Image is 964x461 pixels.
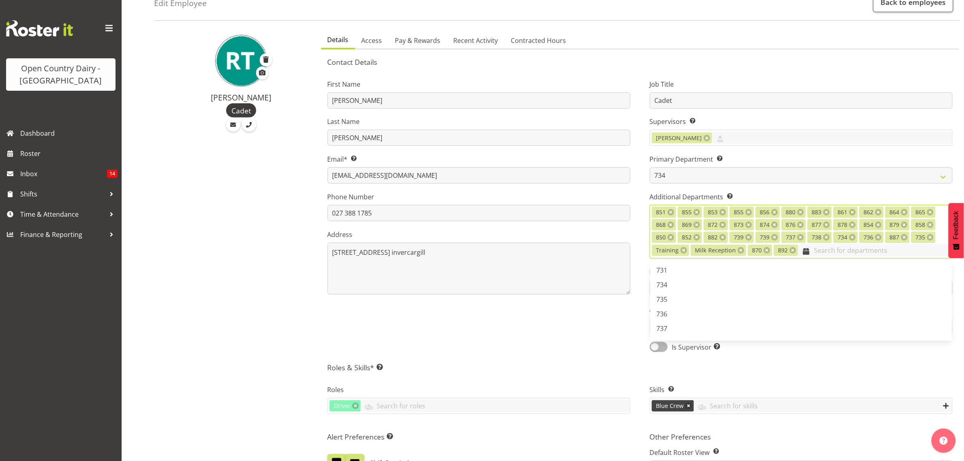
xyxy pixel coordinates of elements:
[20,188,105,200] span: Shifts
[812,233,822,242] span: 738
[328,92,630,109] input: First Name
[334,401,351,410] span: Driver
[656,134,702,143] span: [PERSON_NAME]
[6,20,73,36] img: Rosterit website logo
[650,154,953,164] label: Primary Department
[650,307,952,321] a: 736
[650,267,953,277] label: Primary Location
[328,130,630,146] input: Last Name
[657,324,668,333] span: 737
[657,339,668,348] span: 738
[916,208,925,217] span: 865
[650,92,953,109] input: Job Title
[226,117,240,132] a: Email Employee
[656,233,666,242] span: 850
[656,220,666,229] span: 868
[20,228,105,241] span: Finance & Reporting
[657,266,668,275] span: 731
[890,220,900,229] span: 879
[650,385,953,395] label: Skills
[734,208,744,217] span: 855
[890,233,900,242] span: 887
[890,208,900,217] span: 864
[328,363,953,372] h5: Roles & Skills*
[682,208,692,217] span: 855
[760,208,770,217] span: 856
[20,208,105,220] span: Time & Attendance
[328,117,630,126] label: Last Name
[650,263,952,277] a: 731
[20,127,118,139] span: Dashboard
[694,399,952,412] input: Search for skills
[395,36,441,45] span: Pay & Rewards
[328,205,630,221] input: Phone Number
[838,208,848,217] span: 861
[657,309,668,318] span: 736
[650,292,952,307] a: 735
[864,208,874,217] span: 862
[328,432,630,441] h5: Alert Preferences
[708,220,718,229] span: 872
[682,233,692,242] span: 852
[708,233,718,242] span: 882
[734,233,744,242] span: 739
[940,437,948,445] img: help-xxl-2.png
[231,105,251,116] span: Cadet
[695,246,736,255] span: Milk Reception
[650,79,953,89] label: Job Title
[656,246,679,255] span: Training
[328,385,630,395] label: Roles
[14,62,107,87] div: Open Country Dairy - [GEOGRAPHIC_DATA]
[650,304,953,314] label: Additional Locations
[812,208,822,217] span: 883
[328,58,953,66] h5: Contact Details
[511,36,566,45] span: Contracted Hours
[362,36,382,45] span: Access
[171,93,311,102] h4: [PERSON_NAME]
[657,280,668,289] span: 734
[682,220,692,229] span: 869
[786,220,796,229] span: 876
[650,277,952,292] a: 734
[798,244,952,256] input: Search for departments
[650,321,952,336] a: 737
[650,117,953,126] label: Supervisors
[812,220,822,229] span: 877
[454,36,498,45] span: Recent Activity
[734,220,744,229] span: 873
[20,147,118,160] span: Roster
[361,399,630,412] input: Search for roles
[328,230,630,239] label: Address
[107,170,118,178] span: 14
[778,246,788,255] span: 892
[838,233,848,242] span: 734
[656,208,666,217] span: 851
[657,295,668,304] span: 735
[786,208,796,217] span: 880
[328,167,630,184] input: Email Address
[864,220,874,229] span: 854
[328,79,630,89] label: First Name
[650,336,952,350] a: 738
[916,220,925,229] span: 858
[916,233,925,242] span: 735
[328,35,349,45] span: Details
[650,192,953,202] label: Additional Departments
[328,154,630,164] label: Email*
[215,35,267,87] img: ryan-thompson11220.jpg
[760,233,770,242] span: 739
[650,432,953,441] h5: Other Preferences
[20,168,107,180] span: Inbox
[328,192,630,202] label: Phone Number
[864,233,874,242] span: 736
[752,246,762,255] span: 870
[786,233,796,242] span: 737
[838,220,848,229] span: 878
[650,448,953,457] label: Default Roster View
[242,117,256,132] a: Call Employee
[656,401,684,410] span: Blue Crew
[953,211,960,239] span: Feedback
[760,220,770,229] span: 874
[708,208,718,217] span: 853
[668,342,720,352] span: Is Supervisor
